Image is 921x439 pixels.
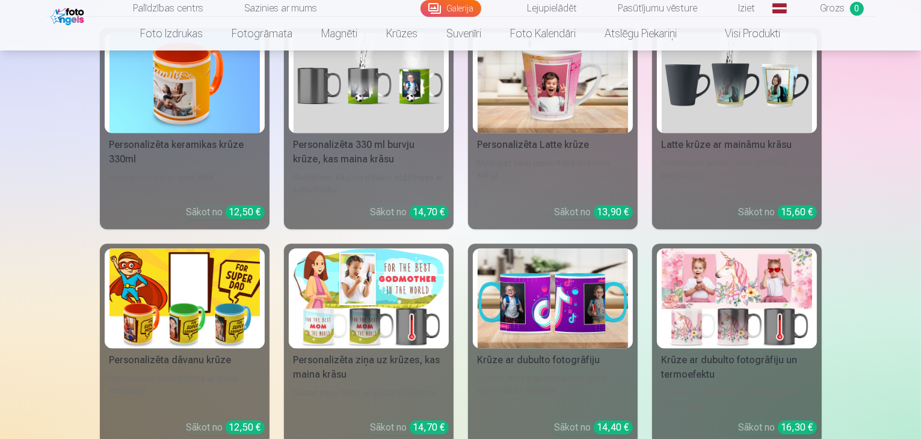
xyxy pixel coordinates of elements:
a: Magnēti [307,17,372,51]
div: Sāciet savu dienu ar īpašu novēlējumu [289,387,449,411]
div: Pievienojiet savam rītam jautrības pieskārienu [657,157,817,195]
div: Krūze ar dubulto fotogrāfiju [473,353,633,367]
span: 0 [850,2,864,16]
div: Sākot no [555,205,633,219]
img: Krūze ar dubulto fotogrāfiju un termoefektu [662,248,812,349]
a: Visi produkti [692,17,795,51]
a: Foto kalendāri [496,17,591,51]
a: Personalizēta 330 ml burvju krūze, kas maina krāsuPersonalizēta 330 ml burvju krūze, kas maina kr... [284,28,454,229]
div: Sākot no [739,205,817,219]
div: Skatieties, kā atmiņas atdzīvojas ar katru malku [657,387,817,411]
img: Latte krūze ar maināmu krāsu [662,32,812,133]
div: Sākot no [186,420,265,435]
img: Personalizēta keramikas krūze 330ml [109,32,260,133]
div: Personalizēta keramikas krūze 330ml [105,138,265,167]
div: Latte krūze ar maināmu krāsu [657,138,817,152]
img: Personalizēta Latte krūze [478,32,628,133]
div: Krūze ar dubulto fotogrāfiju un termoefektu [657,353,817,382]
div: Pārsteidziet savu mīļotos ar īpašu vēstījumu [105,372,265,411]
a: Krūzes [372,17,433,51]
a: Personalizēta keramikas krūze 330mlPersonalizēta keramikas krūze 330mlBaudiet rīta kafiju savā st... [100,28,270,229]
div: Sākot no [739,420,817,435]
img: Krūze ar dubulto fotogrāfiju [478,248,628,349]
div: Baudiet rīta kafiju savā stilā [105,171,265,195]
a: Suvenīri [433,17,496,51]
div: Personalizēta dāvanu krūze [105,353,265,367]
div: Dzeriet rīta kafiju un baudiet divas iecienītākās atmiņas [473,372,633,411]
div: 15,60 € [778,205,817,219]
div: Personalizēta ziņa uz krūzes, kas maina krāsu [289,353,449,382]
a: Fotogrāmata [218,17,307,51]
div: 12,50 € [226,420,265,434]
div: 16,30 € [778,420,817,434]
div: Malkojiet savu iecienītāko dzērienu stilīgi [473,157,633,195]
div: Sākot no [371,420,449,435]
a: Personalizēta Latte krūzePersonalizēta Latte krūzeMalkojiet savu iecienītāko dzērienu stilīgiSāko... [468,28,638,229]
div: Sākot no [555,420,633,435]
span: Grozs [821,1,845,16]
div: 14,70 € [410,420,449,434]
img: /fa1 [51,5,87,25]
a: Foto izdrukas [126,17,218,51]
div: Skatieties, kā jūsu dizains atdzīvojas ar katru malku [289,171,449,195]
a: Latte krūze ar maināmu krāsuLatte krūze ar maināmu krāsuPievienojiet savam rītam jautrības pieskā... [652,28,822,229]
img: Personalizēta ziņa uz krūzes, kas maina krāsu [294,248,444,349]
div: 12,50 € [226,205,265,219]
div: 14,70 € [410,205,449,219]
img: Personalizēta 330 ml burvju krūze, kas maina krāsu [294,32,444,133]
a: Atslēgu piekariņi [591,17,692,51]
div: 14,40 € [594,420,633,434]
div: Personalizēta 330 ml burvju krūze, kas maina krāsu [289,138,449,167]
div: Sākot no [186,205,265,219]
img: Personalizēta dāvanu krūze [109,248,260,349]
div: Personalizēta Latte krūze [473,138,633,152]
div: Sākot no [371,205,449,219]
div: 13,90 € [594,205,633,219]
